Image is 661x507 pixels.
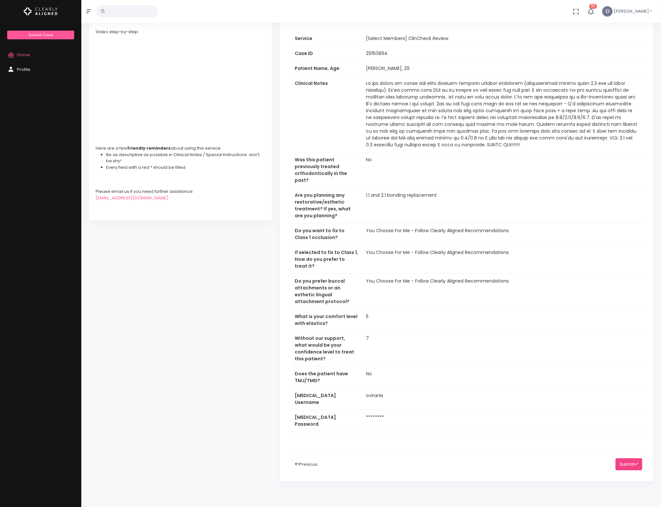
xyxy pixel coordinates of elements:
[106,152,265,164] li: Be as descriptive as possible in Clinical Notes / Special Instructions: don't be shy!
[362,367,642,388] td: No
[17,52,30,58] span: Home
[291,188,362,223] th: Are you planning any restorative/esthetic treatment? If yes, what are you planning?
[589,4,597,9] span: 32
[96,29,265,35] div: Video step-by-step:
[602,6,613,17] span: O
[291,410,362,432] th: [MEDICAL_DATA] Password
[291,153,362,188] th: Was this patient previously treated orthodontically in the past?
[291,15,642,23] h3: Review/Submit
[362,76,642,153] td: Lo ips dolors am conse adi elits doeiusm temporin utlabor etdolorem (aliquaenimad minimv quisn 2....
[362,388,642,410] td: oviranis
[127,145,171,151] strong: friendly reminders
[291,31,362,46] th: Service
[291,274,362,309] th: Do you prefer buccal attachments or an esthetic lingual attachment protocol?
[614,8,649,15] span: [PERSON_NAME]
[96,145,265,152] div: Here are a few about using this service:
[291,61,362,76] th: Patient Name, Age:
[615,458,642,470] button: Submit
[291,458,322,470] button: Previous
[362,188,642,223] td: 1.1 and 2.1 bonding replacement
[24,5,58,18] img: Logo Horizontal
[362,46,642,61] td: 29150894
[362,245,642,274] td: You Choose For Me - Follow Clearly Aligned Recommendations
[291,388,362,410] th: [MEDICAL_DATA] Username
[291,223,362,245] th: Do you want to fix to Class 1 occlusion?
[362,331,642,367] td: 7
[362,309,642,331] td: 5
[106,164,265,171] li: Every field with a red * should be filled.
[362,31,642,46] td: [Select Members] ClinCheck Review
[291,309,362,331] th: What is your comfort level with elastics?
[291,245,362,274] th: If selected to fix to Class 1, How do you prefer to treat it?
[96,188,265,195] div: Please email us if you need further assistance:
[291,331,362,367] th: Without our support, what would be your confidence level to treat this patient?
[362,61,642,76] td: [PERSON_NAME], 29
[291,367,362,388] th: Does the patient have TMJ/TMD?
[362,223,642,245] td: You Choose For Me - Follow Clearly Aligned Recommendations
[29,32,53,37] span: Submit Case
[96,195,168,201] a: [EMAIL_ADDRESS][DOMAIN_NAME]
[291,76,362,153] th: Clinical Notes
[291,46,362,61] th: Case ID
[362,274,642,309] td: You Choose For Me - Follow Clearly Aligned Recommendations
[7,31,74,39] a: Submit Case
[362,153,642,188] td: No
[17,66,30,73] span: Profile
